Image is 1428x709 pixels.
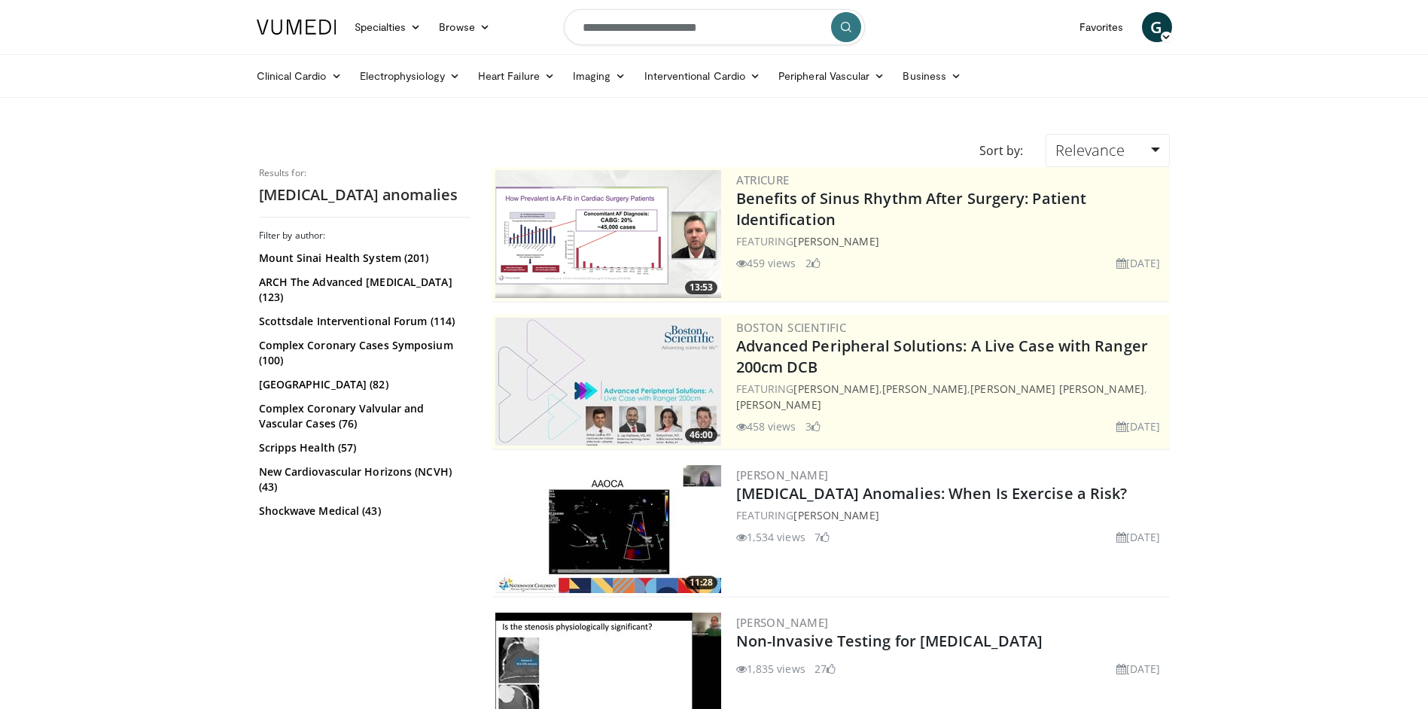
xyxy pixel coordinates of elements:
[736,320,847,335] a: Boston Scientific
[495,318,721,446] a: 46:00
[1116,661,1161,677] li: [DATE]
[564,61,635,91] a: Imaging
[259,185,470,205] h2: [MEDICAL_DATA] anomalies
[259,275,466,305] a: ARCH The Advanced [MEDICAL_DATA] (123)
[259,401,466,431] a: Complex Coronary Valvular and Vascular Cases (76)
[1116,529,1161,545] li: [DATE]
[257,20,336,35] img: VuMedi Logo
[736,255,796,271] li: 459 views
[793,382,878,396] a: [PERSON_NAME]
[469,61,564,91] a: Heart Failure
[259,464,466,494] a: New Cardiovascular Horizons (NCVH) (43)
[430,12,499,42] a: Browse
[259,251,466,266] a: Mount Sinai Health System (201)
[1055,140,1125,160] span: Relevance
[495,170,721,298] img: 982c273f-2ee1-4c72-ac31-fa6e97b745f7.png.300x170_q85_crop-smart_upscale.png
[793,508,878,522] a: [PERSON_NAME]
[805,255,821,271] li: 2
[882,382,967,396] a: [PERSON_NAME]
[736,233,1167,249] div: FEATURING
[259,230,470,242] h3: Filter by author:
[736,336,1148,377] a: Advanced Peripheral Solutions: A Live Case with Ranger 200cm DCB
[685,576,717,589] span: 11:28
[736,615,829,630] a: [PERSON_NAME]
[1116,418,1161,434] li: [DATE]
[248,61,351,91] a: Clinical Cardio
[736,631,1043,651] a: Non-Invasive Testing for [MEDICAL_DATA]
[685,428,717,442] span: 46:00
[259,504,466,519] a: Shockwave Medical (43)
[495,465,721,593] img: d3f381b8-74e9-41c2-89a0-f5b88ea406d9.300x170_q85_crop-smart_upscale.jpg
[970,382,1144,396] a: [PERSON_NAME] [PERSON_NAME]
[736,483,1128,504] a: [MEDICAL_DATA] Anomalies: When Is Exercise a Risk?
[736,507,1167,523] div: FEATURING
[495,318,721,446] img: af9da20d-90cf-472d-9687-4c089bf26c94.300x170_q85_crop-smart_upscale.jpg
[769,61,894,91] a: Peripheral Vascular
[736,188,1087,230] a: Benefits of Sinus Rhythm After Surgery: Patient Identification
[685,281,717,294] span: 13:53
[736,661,805,677] li: 1,835 views
[736,529,805,545] li: 1,534 views
[894,61,970,91] a: Business
[259,377,466,392] a: [GEOGRAPHIC_DATA] (82)
[635,61,770,91] a: Interventional Cardio
[805,418,821,434] li: 3
[259,167,470,179] p: Results for:
[259,440,466,455] a: Scripps Health (57)
[1142,12,1172,42] a: G
[495,465,721,593] a: 11:28
[259,314,466,329] a: Scottsdale Interventional Forum (114)
[968,134,1034,167] div: Sort by:
[1116,255,1161,271] li: [DATE]
[736,418,796,434] li: 458 views
[1070,12,1133,42] a: Favorites
[564,9,865,45] input: Search topics, interventions
[736,381,1167,412] div: FEATURING , , ,
[351,61,469,91] a: Electrophysiology
[736,172,790,187] a: AtriCure
[736,467,829,482] a: [PERSON_NAME]
[814,529,830,545] li: 7
[495,170,721,298] a: 13:53
[793,234,878,248] a: [PERSON_NAME]
[814,661,836,677] li: 27
[259,338,466,368] a: Complex Coronary Cases Symposium (100)
[346,12,431,42] a: Specialties
[1046,134,1169,167] a: Relevance
[736,397,821,412] a: [PERSON_NAME]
